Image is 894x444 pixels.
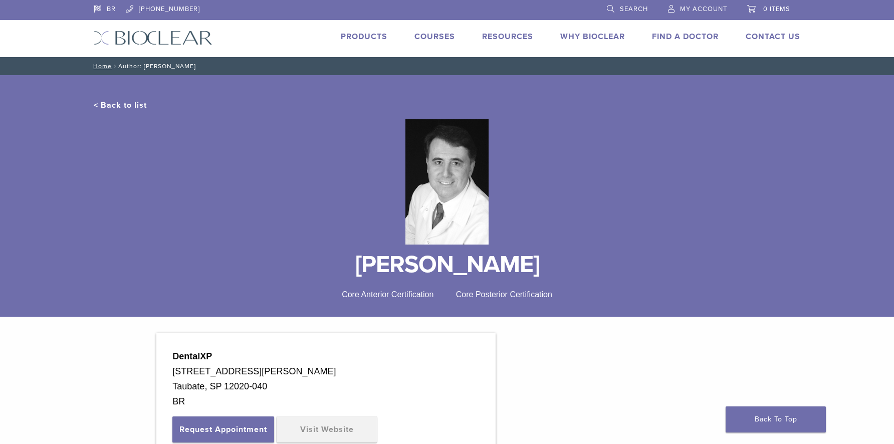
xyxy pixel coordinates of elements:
[763,5,790,13] span: 0 items
[726,406,826,432] a: Back To Top
[172,379,479,409] div: Taubate, SP 12020-040 BR
[86,57,808,75] nav: Author: [PERSON_NAME]
[172,364,479,379] div: [STREET_ADDRESS][PERSON_NAME]
[94,31,212,45] img: Bioclear
[456,290,552,299] span: Core Posterior Certification
[680,5,727,13] span: My Account
[405,119,489,245] img: Bioclear
[652,32,719,42] a: Find A Doctor
[746,32,800,42] a: Contact Us
[342,290,433,299] span: Core Anterior Certification
[277,416,377,442] a: Visit Website
[560,32,625,42] a: Why Bioclear
[172,416,274,442] button: Request Appointment
[90,63,112,70] a: Home
[94,253,800,277] h1: [PERSON_NAME]
[341,32,387,42] a: Products
[620,5,648,13] span: Search
[414,32,455,42] a: Courses
[482,32,533,42] a: Resources
[94,100,147,110] a: < Back to list
[172,351,212,361] strong: DentalXP
[112,64,118,69] span: /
